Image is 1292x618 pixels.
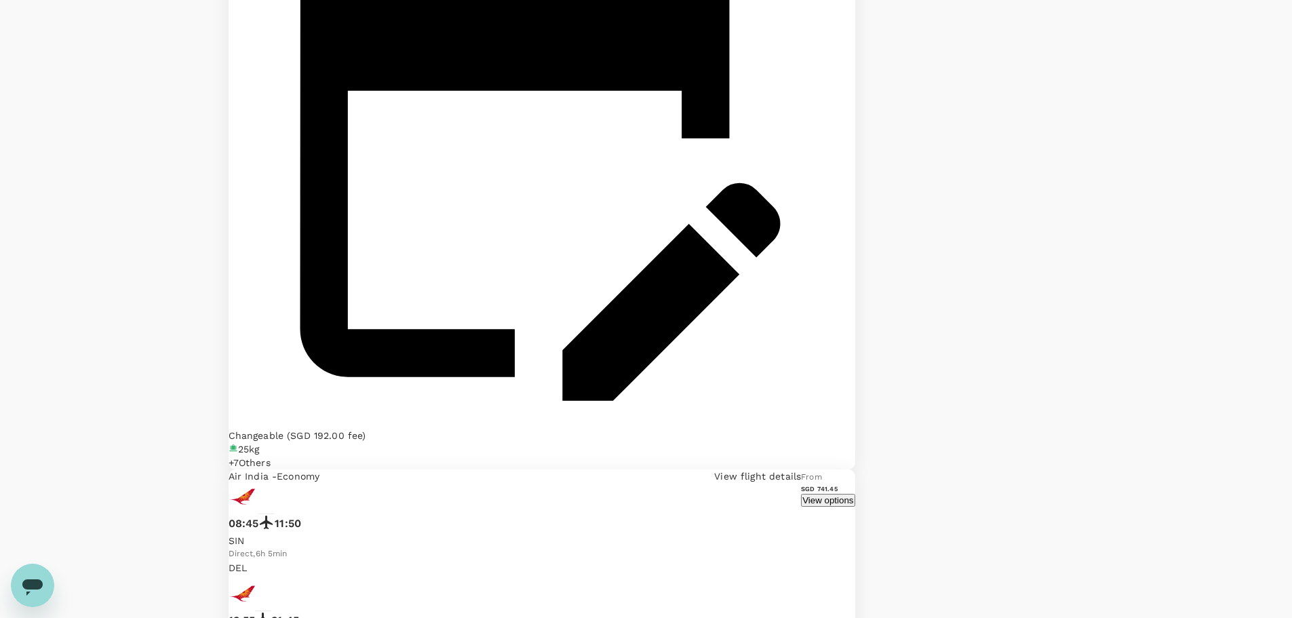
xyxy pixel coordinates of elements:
iframe: Button to launch messaging window [11,564,54,607]
p: View flight details [714,469,801,483]
h6: SGD 741.45 [801,484,855,493]
span: 25kg [238,444,260,455]
span: - [272,471,277,482]
img: AI [229,483,256,510]
span: Economy [277,471,319,482]
button: View options [801,494,855,507]
p: 08:45 [229,516,259,532]
p: SIN [229,534,802,547]
div: +7Others [229,456,802,469]
span: Air India [229,471,273,482]
div: 25kg [229,442,802,456]
span: Changeable (SGD 192.00 fee) [229,430,366,441]
div: Direct , 6h 5min [229,547,802,561]
span: + 7 [229,457,239,468]
span: Others [239,457,271,468]
span: From [801,472,822,482]
img: AI [229,580,256,607]
p: DEL [229,561,802,575]
p: 11:50 [275,516,301,532]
